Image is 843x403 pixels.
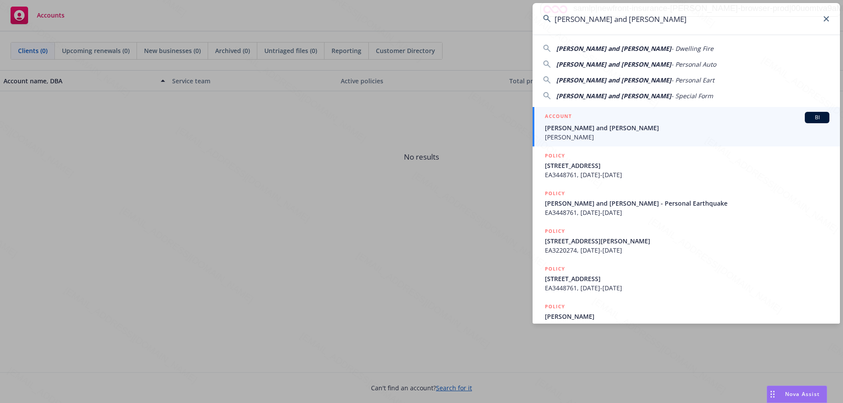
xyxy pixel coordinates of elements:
a: POLICY[STREET_ADDRESS][PERSON_NAME]EA3220274, [DATE]-[DATE] [533,222,840,260]
a: POLICY[PERSON_NAME]EA3005902, [DATE]-[DATE] [533,297,840,335]
span: - Personal Eart [671,76,714,84]
span: [PERSON_NAME] and [PERSON_NAME] - Personal Earthquake [545,199,829,208]
h5: POLICY [545,151,565,160]
span: EA3448761, [DATE]-[DATE] [545,208,829,217]
span: [STREET_ADDRESS] [545,274,829,283]
a: POLICY[PERSON_NAME] and [PERSON_NAME] - Personal EarthquakeEA3448761, [DATE]-[DATE] [533,184,840,222]
span: [STREET_ADDRESS] [545,161,829,170]
span: [PERSON_NAME] and [PERSON_NAME] [545,123,829,132]
span: - Personal Auto [671,60,716,68]
h5: ACCOUNT [545,112,572,122]
div: Drag to move [767,386,778,403]
h5: POLICY [545,189,565,198]
span: EA3220274, [DATE]-[DATE] [545,246,829,255]
input: Search... [533,3,840,35]
h5: POLICY [545,302,565,311]
h5: POLICY [545,264,565,273]
span: EA3448761, [DATE]-[DATE] [545,170,829,179]
span: - Special Form [671,92,713,100]
span: [PERSON_NAME] and [PERSON_NAME] [556,92,671,100]
button: Nova Assist [767,385,827,403]
span: - Dwelling Fire [671,44,713,53]
span: [PERSON_NAME] and [PERSON_NAME] [556,44,671,53]
span: EA3005902, [DATE]-[DATE] [545,321,829,330]
span: [PERSON_NAME] and [PERSON_NAME] [556,76,671,84]
span: [PERSON_NAME] [545,132,829,142]
a: POLICY[STREET_ADDRESS]EA3448761, [DATE]-[DATE] [533,260,840,297]
a: ACCOUNTBI[PERSON_NAME] and [PERSON_NAME][PERSON_NAME] [533,107,840,146]
a: POLICY[STREET_ADDRESS]EA3448761, [DATE]-[DATE] [533,146,840,184]
span: [PERSON_NAME] and [PERSON_NAME] [556,60,671,68]
span: BI [808,114,826,121]
span: Nova Assist [785,390,820,398]
span: EA3448761, [DATE]-[DATE] [545,283,829,292]
h5: POLICY [545,227,565,235]
span: [PERSON_NAME] [545,312,829,321]
span: [STREET_ADDRESS][PERSON_NAME] [545,236,829,246]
